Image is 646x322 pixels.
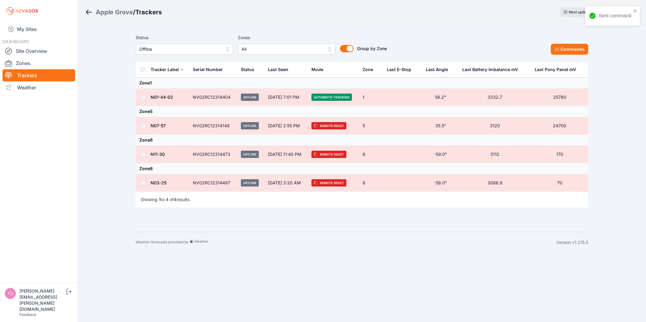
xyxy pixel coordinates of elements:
div: Tracker Label [151,67,179,73]
div: Zone [363,67,373,73]
a: Site Overview [2,45,75,57]
td: 24700 [531,117,588,135]
td: NV02RC12314148 [189,117,237,135]
td: 6 [359,146,383,163]
span: Offline [241,94,259,101]
span: Remote Reset [311,151,346,158]
td: Zone 5 [136,106,588,117]
span: Offline [241,122,259,129]
a: My Sites [2,22,75,36]
div: Last E-Stop [387,67,411,73]
span: 4 [166,197,168,202]
div: Mode [311,67,323,73]
button: Mode [311,62,328,77]
div: Status [241,67,254,73]
div: Last Battery Imbalance mV [462,67,518,73]
button: close [633,9,637,13]
button: Last Battery Imbalance mV [462,62,523,77]
td: 3112 [459,146,531,163]
td: Zone 8 [136,163,588,174]
td: 3088.9 [459,174,531,192]
a: Apple Grove [96,8,133,16]
p: Showing to of results [141,197,189,203]
a: N01-44-02 [151,94,173,100]
nav: Breadcrumb [85,4,162,20]
span: Remote Reset [311,179,346,187]
div: Weather forecasts provided by [136,239,556,245]
span: 1 [159,197,161,202]
td: 1 [359,89,383,106]
span: Offline [241,179,259,187]
div: Last Pony Panel mV [535,67,576,73]
span: Offline [139,46,221,53]
td: 3332.7 [459,89,531,106]
td: 70 [531,174,588,192]
td: 58.2° [422,89,459,106]
td: Zone 1 [136,77,588,89]
div: Last Seen [268,62,304,77]
span: / [133,8,135,16]
td: NV02RC12314473 [189,146,237,163]
td: NV02RC12314497 [189,174,237,192]
h3: Trackers [135,8,162,16]
td: [DATE] 2:55 PM [264,117,308,135]
div: Last Angle [426,67,448,73]
td: 35.5° [422,117,459,135]
div: [PERSON_NAME][EMAIL_ADDRESS][PERSON_NAME][DOMAIN_NAME] [19,288,65,312]
td: -58.0° [422,174,459,192]
span: Next update in [569,10,594,14]
td: NV02RC12314404 [189,89,237,106]
button: Zone [363,62,378,77]
a: N03-25 [151,180,166,185]
span: 4 [174,197,176,202]
td: 25780 [531,89,588,106]
label: Status [136,34,233,41]
button: Last E-Stop [387,62,416,77]
span: Group by Zone [357,46,387,51]
span: Offline [241,151,259,158]
a: Weather [2,81,75,94]
div: Serial Number [193,67,223,73]
td: -59.0° [422,146,459,163]
span: Automatic Tracking [311,94,352,101]
td: 5 [359,117,383,135]
button: Serial Number [193,62,228,77]
button: Tracker Label [151,62,184,77]
td: Zone 6 [136,135,588,146]
td: 8 [359,174,383,192]
div: Sent command [599,12,631,19]
button: Offline [136,44,233,55]
span: All [241,46,323,53]
button: Last Pony Panel mV [535,62,581,77]
a: N11-30 [151,152,165,157]
button: All [238,44,335,55]
td: 3120 [459,117,531,135]
button: Status [241,62,259,77]
button: Last Angle [426,62,453,77]
a: Feedback [19,312,36,317]
a: Trackers [2,69,75,81]
div: Version v1.215.5 [556,239,588,245]
td: [DATE] 11:40 PM [264,146,308,163]
span: Remote Reset [311,122,346,129]
td: [DATE] 3:20 AM [264,174,308,192]
a: Zones [2,57,75,69]
label: Zones [238,34,335,41]
td: [DATE] 7:01 PM [264,89,308,106]
span: DASHBOARD [2,39,29,44]
img: tomasz.barcz@energix-group.com [5,288,16,299]
img: Nevados [5,6,39,16]
td: 170 [531,146,588,163]
a: N07-57 [151,123,166,128]
button: Commands [551,44,588,55]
